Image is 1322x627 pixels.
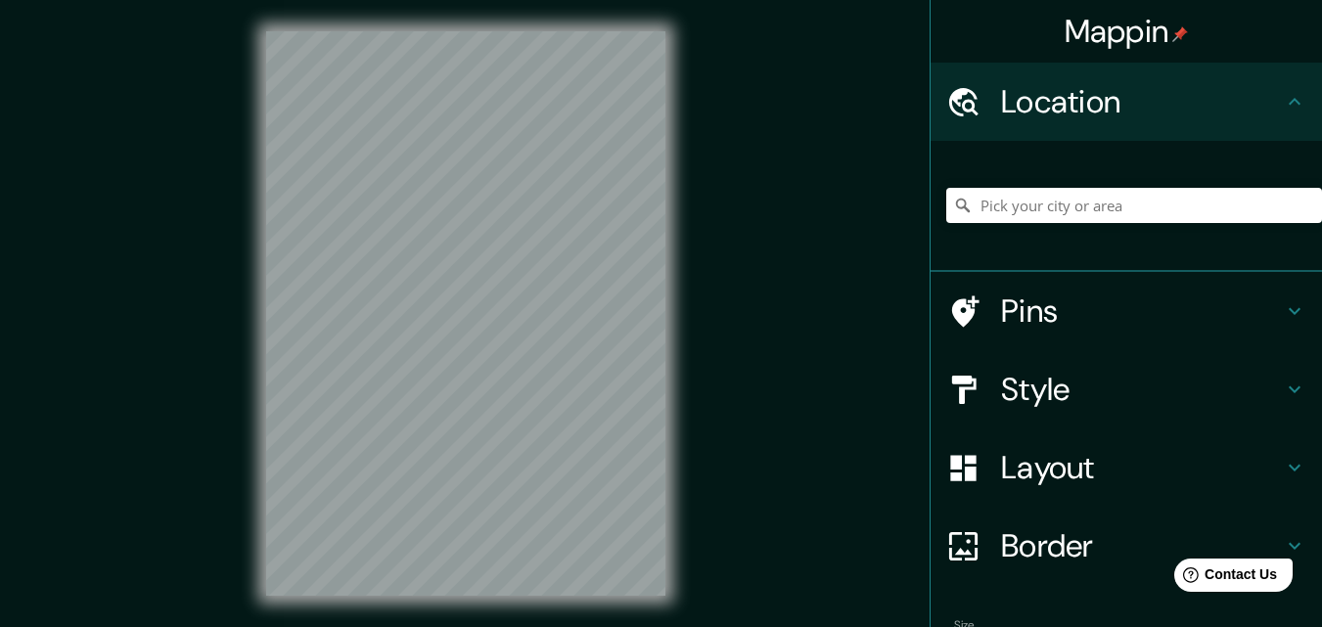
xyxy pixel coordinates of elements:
[946,188,1322,223] input: Pick your city or area
[931,428,1322,507] div: Layout
[931,350,1322,428] div: Style
[1001,370,1283,409] h4: Style
[1001,82,1283,121] h4: Location
[1065,12,1189,51] h4: Mappin
[1172,26,1188,42] img: pin-icon.png
[1001,448,1283,487] h4: Layout
[266,31,665,596] canvas: Map
[1001,291,1283,331] h4: Pins
[931,272,1322,350] div: Pins
[931,507,1322,585] div: Border
[931,63,1322,141] div: Location
[1001,526,1283,565] h4: Border
[1148,551,1300,605] iframe: Help widget launcher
